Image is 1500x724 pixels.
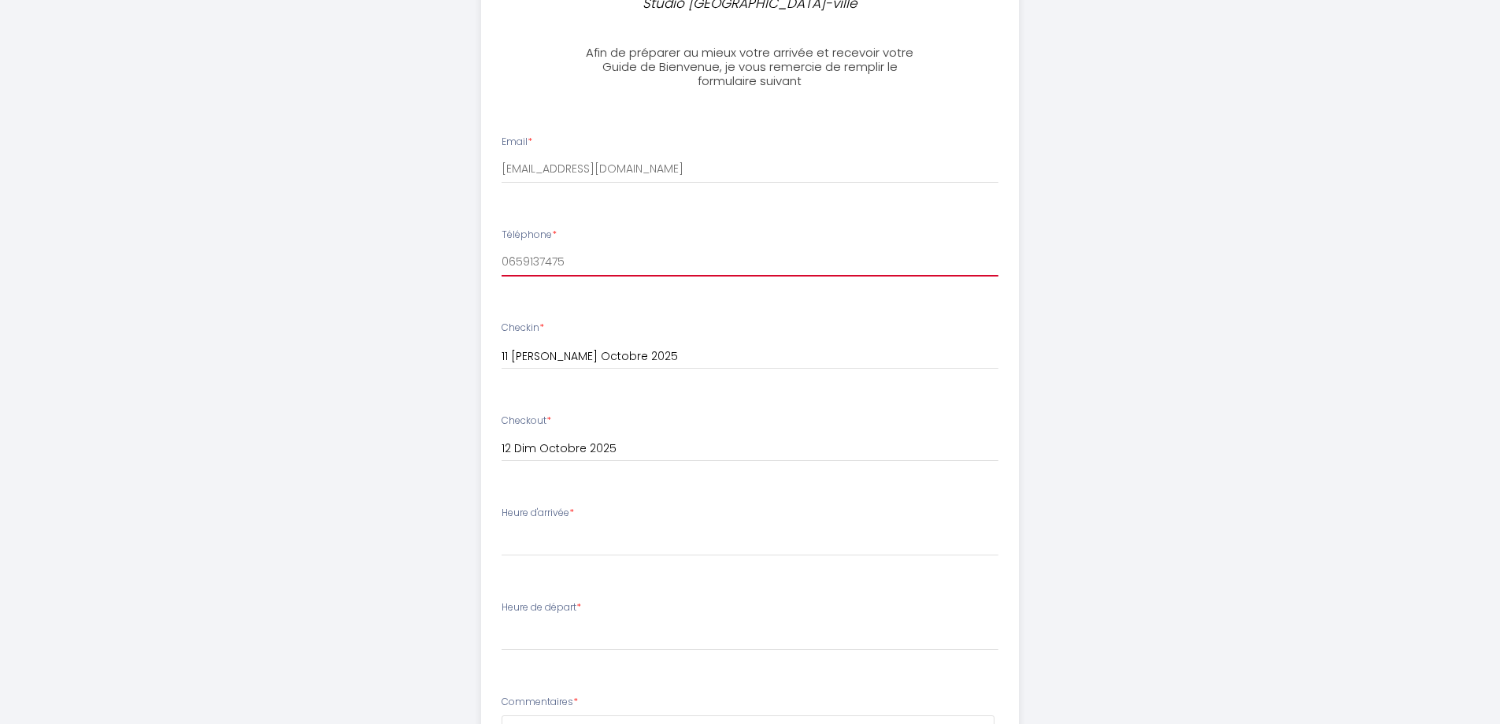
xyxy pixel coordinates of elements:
label: Téléphone [502,228,557,243]
label: Commentaires [502,695,578,710]
label: Email [502,135,532,150]
h3: Afin de préparer au mieux votre arrivée et recevoir votre Guide de Bienvenue, je vous remercie de... [575,46,925,88]
label: Heure d'arrivée [502,506,574,521]
label: Checkin [502,321,544,336]
label: Checkout [502,414,551,429]
label: Heure de départ [502,600,581,615]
